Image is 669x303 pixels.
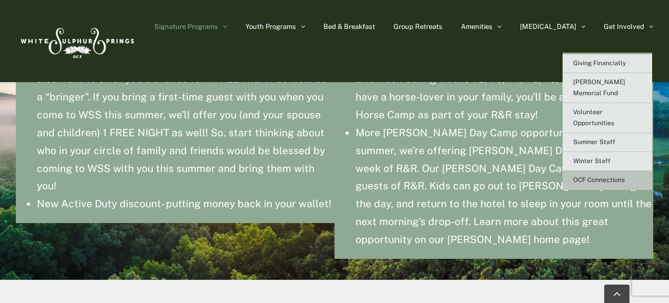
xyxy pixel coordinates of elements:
a: Winter Staff [563,152,652,171]
span: Winter Staff [573,157,611,165]
a: [PERSON_NAME] Memorial Fund [563,73,652,103]
span: [PERSON_NAME] Memorial Fund [573,78,625,97]
span: Volunteer Opportunities [573,108,614,127]
span: [MEDICAL_DATA] [520,23,576,30]
a: Summer Staff [563,133,652,152]
span: Group Retreats [393,23,442,30]
span: OCF Connections [573,176,625,184]
li: More [PERSON_NAME] Day Camp opportunities! This summer, we’re offering [PERSON_NAME] Day Camp eac... [356,124,653,249]
span: Bed & Breakfast [323,23,375,30]
a: OCF Connections [563,171,652,190]
span: Signature Programs [154,23,218,30]
span: Get Involved [604,23,644,30]
img: White Sulphur Springs Logo [16,16,137,66]
span: Summer Staff [573,138,615,146]
li: New Active Duty discount- putting money back in your wallet! [37,195,334,213]
span: Giving Financially [573,59,626,67]
span: Youth Programs [245,23,296,30]
span: Amenities [461,23,493,30]
li: For those that have been here before, we need your help spreading the word about our first-time g... [37,35,334,195]
a: Giving Financially [563,54,652,73]
a: Volunteer Opportunities [563,103,652,133]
